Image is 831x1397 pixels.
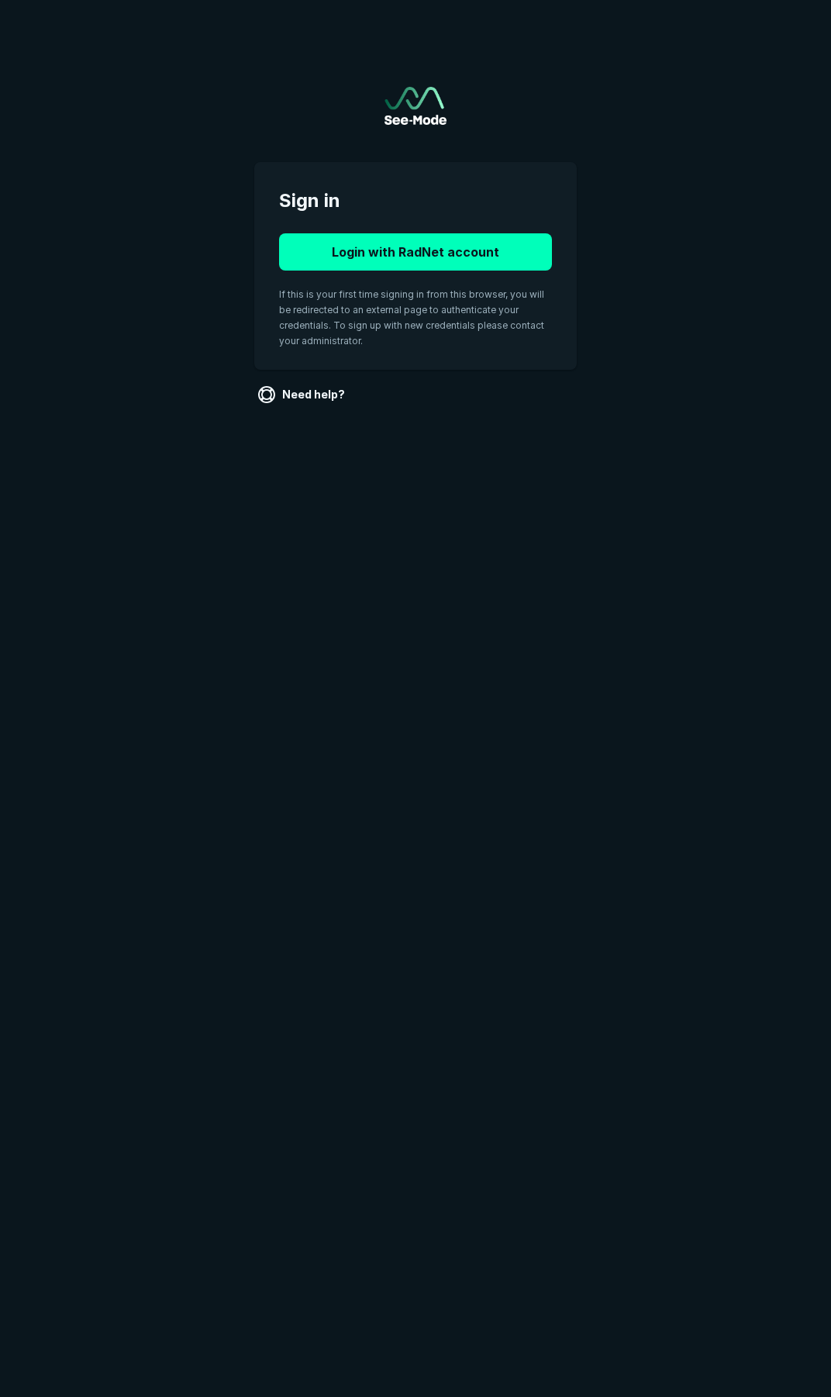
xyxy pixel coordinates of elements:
[279,288,544,347] span: If this is your first time signing in from this browser, you will be redirected to an external pa...
[279,187,552,215] span: Sign in
[254,382,351,407] a: Need help?
[384,87,447,125] a: Go to sign in
[279,233,552,271] button: Login with RadNet account
[384,87,447,125] img: See-Mode Logo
